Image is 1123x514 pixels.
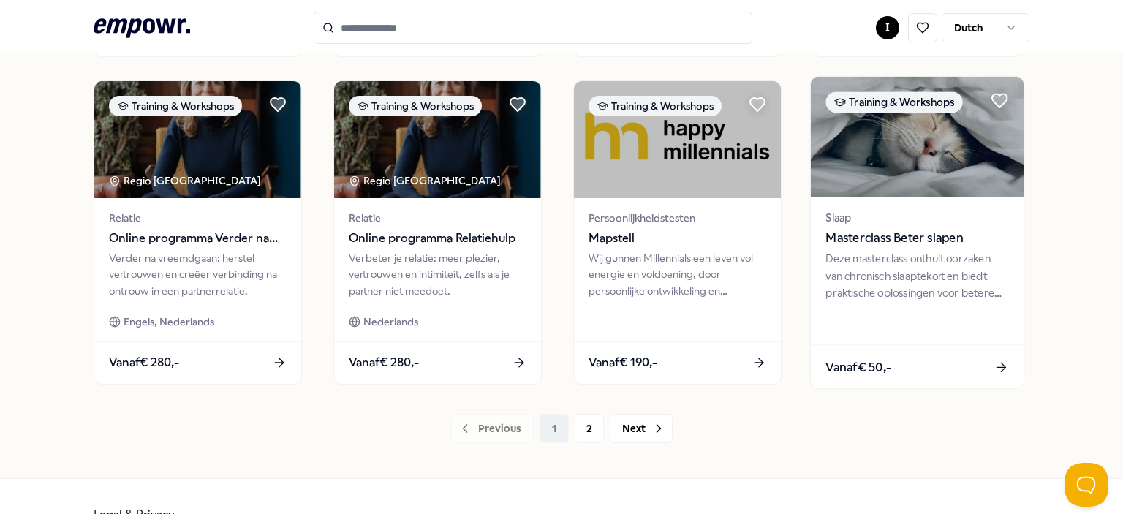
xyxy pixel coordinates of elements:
img: package image [94,81,301,198]
div: Training & Workshops [825,91,962,113]
span: Mapstell [589,229,766,248]
span: Relatie [349,210,526,226]
button: I [876,16,899,39]
div: Regio [GEOGRAPHIC_DATA] [349,173,503,189]
div: Regio [GEOGRAPHIC_DATA] [109,173,263,189]
img: package image [811,77,1024,197]
div: Verbeter je relatie: meer plezier, vertrouwen en intimiteit, zelfs als je partner niet meedoet. [349,250,526,299]
span: Nederlands [363,314,418,330]
span: Online programma Verder na vreemdgaan [109,229,287,248]
img: package image [334,81,541,198]
input: Search for products, categories or subcategories [314,12,752,44]
button: Next [610,414,673,443]
span: Relatie [109,210,287,226]
span: Vanaf € 280,- [109,353,179,372]
span: Persoonlijkheidstesten [589,210,766,226]
a: package imageTraining & WorkshopsPersoonlijkheidstestenMapstellWij gunnen Millennials een leven v... [573,80,782,385]
a: package imageTraining & WorkshopsSlaapMasterclass Beter slapenDeze masterclass onthult oorzaken v... [810,75,1025,389]
span: Online programma Relatiehulp [349,229,526,248]
span: Vanaf € 190,- [589,353,657,372]
div: Verder na vreemdgaan: herstel vertrouwen en creëer verbinding na ontrouw in een partnerrelatie. [109,250,287,299]
span: Engels, Nederlands [124,314,214,330]
a: package imageTraining & WorkshopsRegio [GEOGRAPHIC_DATA] RelatieOnline programma RelatiehulpVerbe... [333,80,542,385]
span: Vanaf € 280,- [349,353,419,372]
span: Vanaf € 50,- [825,357,891,376]
button: 2 [575,414,604,443]
span: Masterclass Beter slapen [825,229,1008,248]
a: package imageTraining & WorkshopsRegio [GEOGRAPHIC_DATA] RelatieOnline programma Verder na vreemd... [94,80,302,385]
span: Slaap [825,209,1008,226]
div: Training & Workshops [349,96,482,116]
iframe: Help Scout Beacon - Open [1065,463,1108,507]
div: Training & Workshops [109,96,242,116]
img: package image [574,81,781,198]
div: Deze masterclass onthult oorzaken van chronisch slaaptekort en biedt praktische oplossingen voor ... [825,251,1008,301]
div: Wij gunnen Millennials een leven vol energie en voldoening, door persoonlijke ontwikkeling en lei... [589,250,766,299]
div: Training & Workshops [589,96,722,116]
